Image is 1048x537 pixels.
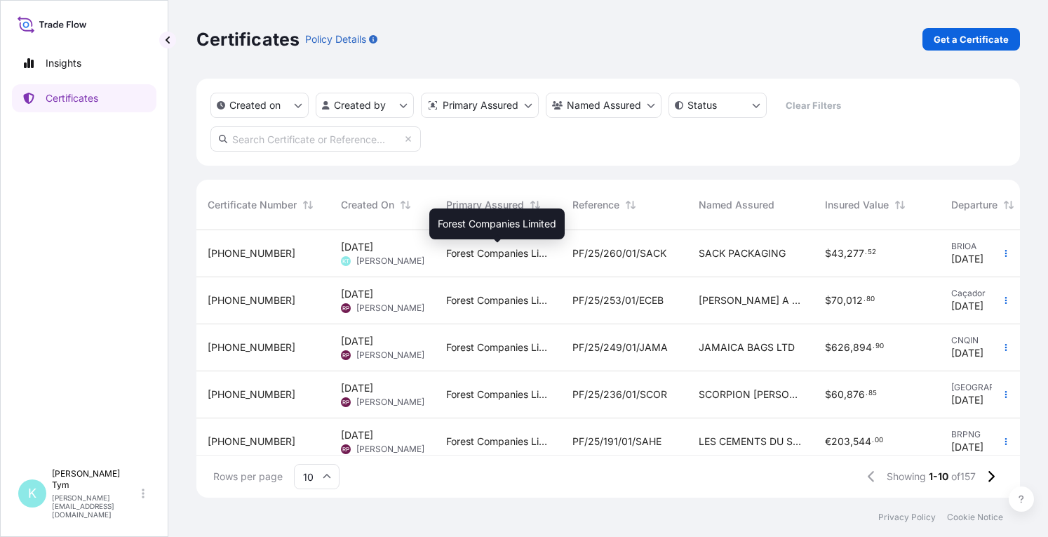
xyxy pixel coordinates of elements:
[572,246,666,260] span: PF/25/260/01/SACK
[46,56,81,70] p: Insights
[341,334,373,348] span: [DATE]
[546,93,661,118] button: cargoOwner Filter options
[887,470,926,484] span: Showing
[210,93,309,118] button: createdOn Filter options
[446,293,550,307] span: Forest Companies Limited
[356,256,424,267] span: [PERSON_NAME]
[28,486,36,500] span: K
[210,126,421,152] input: Search Certificate or Reference...
[892,197,908,213] button: Sort
[342,254,349,268] span: KT
[334,98,386,112] p: Created by
[341,381,373,395] span: [DATE]
[342,395,349,409] span: RP
[443,98,518,112] p: Primary Assured
[825,437,831,446] span: €
[12,49,156,77] a: Insights
[951,252,983,266] span: [DATE]
[951,198,997,212] span: Departure
[951,299,983,313] span: [DATE]
[397,197,414,213] button: Sort
[622,197,639,213] button: Sort
[1000,197,1017,213] button: Sort
[866,391,868,396] span: .
[865,250,867,255] span: .
[341,198,394,212] span: Created On
[52,493,139,519] p: [PERSON_NAME][EMAIL_ADDRESS][DOMAIN_NAME]
[208,340,295,354] span: [PHONE_NUMBER]
[572,387,667,402] span: PF/25/236/01/SCOR
[572,198,619,212] span: Reference
[951,241,1034,252] span: BRIOA
[196,28,300,51] p: Certificates
[831,296,843,305] span: 70
[951,393,983,407] span: [DATE]
[446,246,550,260] span: Forest Companies Limited
[446,387,550,402] span: Forest Companies Limited
[527,197,544,213] button: Sort
[844,390,847,399] span: ,
[825,198,889,212] span: Insured Value
[12,84,156,112] a: Certificates
[356,397,424,408] span: [PERSON_NAME]
[356,303,424,314] span: [PERSON_NAME]
[951,429,1034,440] span: BRPNG
[567,98,641,112] p: Named Assured
[878,512,936,523] a: Privacy Policy
[699,387,802,402] span: SCORPION [PERSON_NAME]
[699,340,795,354] span: JAMAICA BAGS LTD
[929,470,948,484] span: 1-10
[356,444,424,455] span: [PERSON_NAME]
[825,296,831,305] span: $
[853,437,871,446] span: 544
[951,440,983,454] span: [DATE]
[438,217,556,231] span: Forest Companies Limited
[699,293,802,307] span: [PERSON_NAME] A [PERSON_NAME]
[52,468,139,491] p: [PERSON_NAME] Tym
[699,435,802,449] span: LES CEMENTS DU SAHEL
[421,93,539,118] button: distributor Filter options
[873,344,875,349] span: .
[446,435,550,449] span: Forest Companies Limited
[866,297,875,302] span: 80
[229,98,281,112] p: Created on
[341,428,373,442] span: [DATE]
[446,198,524,212] span: Primary Assured
[774,94,852,117] button: Clear Filters
[208,435,295,449] span: [PHONE_NUMBER]
[687,98,717,112] p: Status
[846,296,863,305] span: 012
[951,288,1034,299] span: Caçador
[875,438,883,443] span: 00
[572,293,664,307] span: PF/25/253/01/ECEB
[341,240,373,254] span: [DATE]
[831,248,844,258] span: 43
[699,198,774,212] span: Named Assured
[669,93,767,118] button: certificateStatus Filter options
[213,470,283,484] span: Rows per page
[46,91,98,105] p: Certificates
[947,512,1003,523] a: Cookie Notice
[572,435,661,449] span: PF/25/191/01/SAHE
[868,391,877,396] span: 85
[843,296,846,305] span: ,
[864,297,866,302] span: .
[951,382,1034,393] span: [GEOGRAPHIC_DATA]
[825,390,831,399] span: $
[572,340,668,354] span: PF/25/249/01/JAMA
[831,343,850,352] span: 626
[208,198,297,212] span: Certificate Number
[446,340,550,354] span: Forest Companies Limited
[699,246,786,260] span: SACK PACKAGING
[847,390,865,399] span: 876
[853,343,872,352] span: 894
[850,437,853,446] span: ,
[922,28,1020,51] a: Get a Certificate
[951,346,983,360] span: [DATE]
[300,197,316,213] button: Sort
[850,343,853,352] span: ,
[868,250,876,255] span: 52
[951,335,1034,346] span: CNQIN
